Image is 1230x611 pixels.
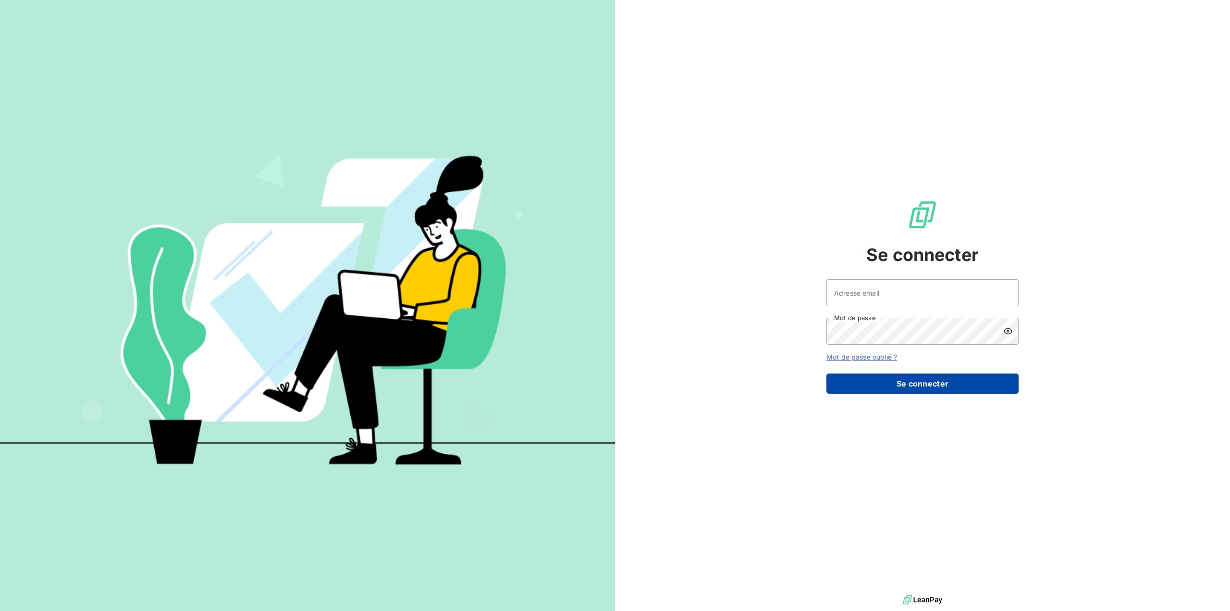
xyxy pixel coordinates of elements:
[903,593,942,607] img: logo
[826,374,1019,394] button: Se connecter
[907,200,938,230] img: Logo LeanPay
[826,279,1019,306] input: placeholder
[826,353,897,361] a: Mot de passe oublié ?
[866,242,979,268] span: Se connecter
